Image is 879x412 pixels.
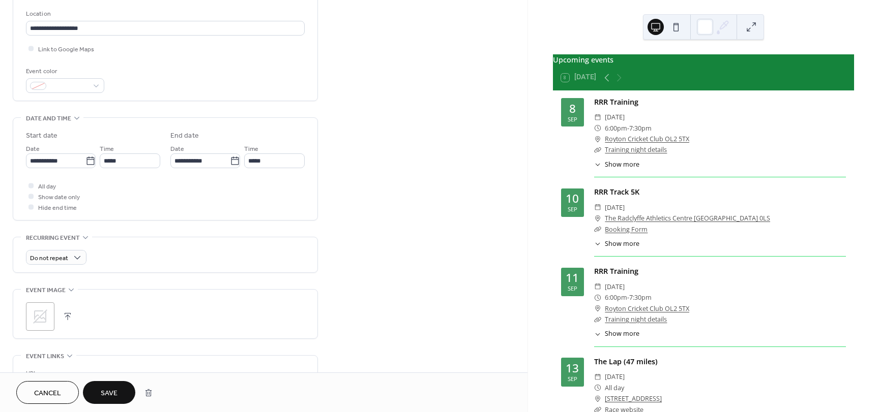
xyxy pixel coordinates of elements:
button: ​Show more [594,239,640,249]
div: Sep [568,286,577,291]
div: URL [26,368,303,379]
div: ​ [594,112,601,122]
a: The Lap (47 miles) [594,357,658,366]
span: 7:30pm [629,292,652,303]
button: ​Show more [594,160,640,170]
div: ; [26,302,54,331]
div: ​ [594,393,601,404]
div: ​ [594,144,601,155]
div: ​ [594,239,601,249]
div: ​ [594,292,601,303]
a: RRR Training [594,266,638,276]
a: Royton Cricket Club OL2 5TX [605,134,689,144]
span: All day [38,181,56,192]
a: Royton Cricket Club OL2 5TX [605,303,689,314]
div: Sep [568,116,577,122]
a: Training night details [605,145,667,154]
div: ​ [594,134,601,144]
span: Recurring event [26,233,80,243]
div: 8 [569,103,576,115]
a: Booking Form [605,225,648,234]
span: Show date only [38,192,80,203]
div: Upcoming events [553,54,854,66]
span: Link to Google Maps [38,44,94,55]
span: [DATE] [605,202,625,213]
span: [DATE] [605,112,625,122]
div: ​ [594,314,601,325]
span: Do not repeat [30,252,68,264]
span: Hide end time [38,203,77,213]
div: ​ [594,123,601,134]
div: Start date [26,131,57,141]
div: Event color [26,66,102,77]
span: [DATE] [605,371,625,382]
button: Cancel [16,381,79,404]
span: Show more [605,329,639,339]
span: - [627,123,629,134]
div: ​ [594,303,601,314]
div: ​ [594,329,601,339]
span: Show more [605,160,639,170]
a: RRR Training [594,97,638,107]
a: The Radclyffe Athletics Centre [GEOGRAPHIC_DATA] 0LS [605,213,770,224]
div: ​ [594,160,601,170]
span: 6:00pm [605,292,627,303]
div: ​ [594,281,601,292]
div: ​ [594,224,601,235]
a: [STREET_ADDRESS] [605,393,662,404]
span: - [627,292,629,303]
span: Cancel [34,388,61,399]
div: ​ [594,371,601,382]
div: 10 [566,193,579,205]
div: ​ [594,213,601,224]
div: 13 [566,363,579,374]
div: 11 [566,272,579,284]
a: RRR Track 5K [594,187,639,197]
span: Time [244,144,258,154]
button: Save [83,381,135,404]
div: ​ [594,383,601,393]
span: Show more [605,239,639,249]
div: End date [170,131,199,141]
div: Sep [568,206,577,212]
span: Date [170,144,184,154]
span: 7:30pm [629,123,652,134]
span: [DATE] [605,281,625,292]
span: All day [605,383,624,393]
span: Date [26,144,40,154]
span: Event image [26,285,66,296]
a: Training night details [605,315,667,324]
div: Location [26,9,303,19]
span: Save [101,388,118,399]
div: Sep [568,376,577,382]
button: ​Show more [594,329,640,339]
span: Date and time [26,113,71,124]
div: ​ [594,202,601,213]
span: Event links [26,351,64,362]
span: 6:00pm [605,123,627,134]
span: Time [100,144,114,154]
